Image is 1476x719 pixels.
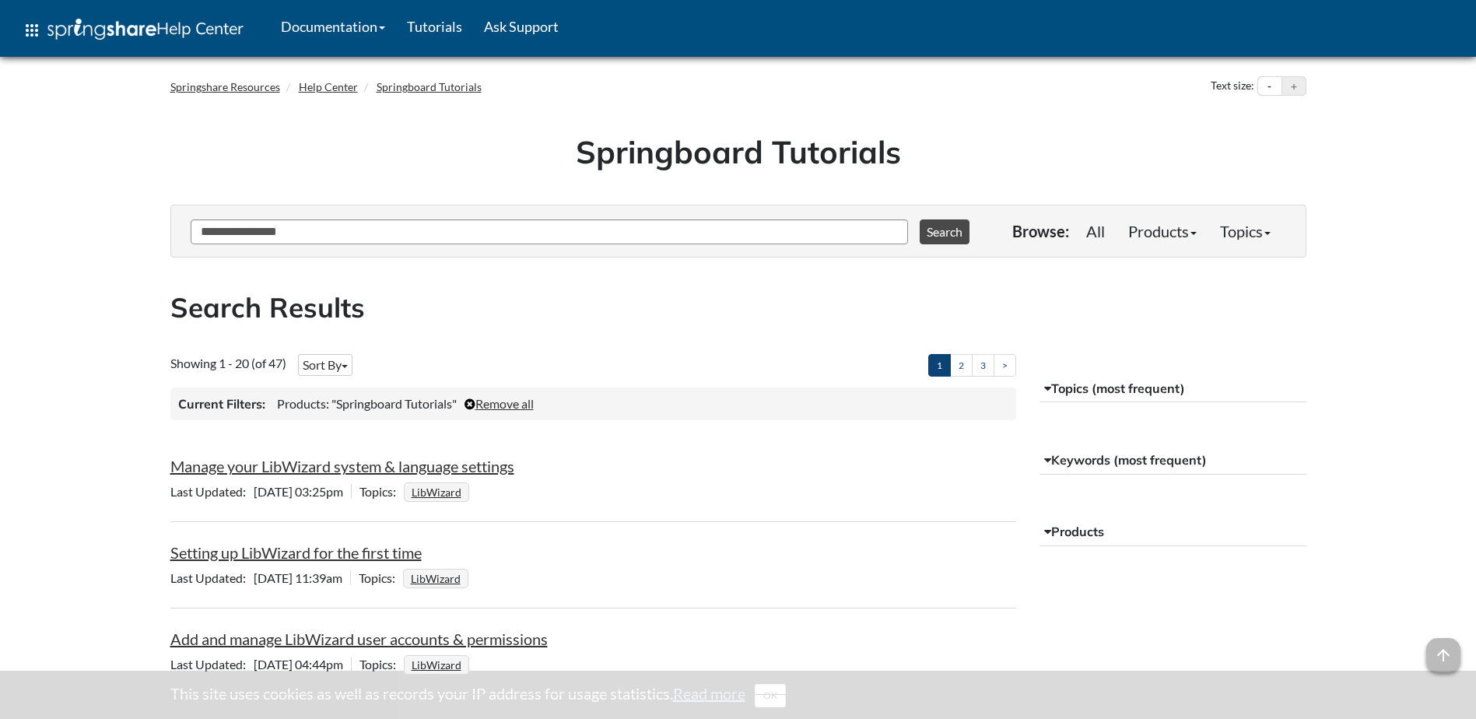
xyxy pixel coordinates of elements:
[408,567,463,590] a: LibWizard
[377,80,482,93] a: Springboard Tutorials
[298,354,352,376] button: Sort By
[47,19,156,40] img: Springshare
[170,657,254,672] span: Last Updated
[170,289,1306,327] h2: Search Results
[396,7,473,46] a: Tutorials
[1040,447,1306,475] button: Keywords (most frequent)
[170,356,286,370] span: Showing 1 - 20 (of 47)
[170,657,351,672] span: [DATE] 04:44pm
[331,396,457,411] span: "Springboard Tutorials"
[1282,77,1306,96] button: Increase text size
[928,354,1016,377] ul: Pagination of search results
[170,484,351,499] span: [DATE] 03:25pm
[1040,518,1306,546] button: Products
[170,570,350,585] span: [DATE] 11:39am
[170,570,254,585] span: Last Updated
[1426,638,1460,672] span: arrow_upward
[972,354,994,377] a: 3
[409,654,464,676] a: LibWizard
[409,481,464,503] a: LibWizard
[950,354,973,377] a: 2
[1208,76,1257,96] div: Text size:
[404,657,473,672] ul: Topics
[359,484,404,499] span: Topics
[170,630,548,648] a: Add and manage LibWizard user accounts & permissions
[170,543,422,562] a: Setting up LibWizard for the first time
[1117,216,1208,247] a: Products
[156,18,244,38] span: Help Center
[928,354,951,377] a: 1
[1426,640,1460,658] a: arrow_upward
[182,130,1295,174] h1: Springboard Tutorials
[277,396,329,411] span: Products:
[155,682,1322,707] div: This site uses cookies as well as records your IP address for usage statistics.
[920,219,969,244] button: Search
[403,570,472,585] ul: Topics
[1258,77,1281,96] button: Decrease text size
[170,457,514,475] a: Manage your LibWizard system & language settings
[1012,220,1069,242] p: Browse:
[994,354,1016,377] a: >
[178,395,265,412] h3: Current Filters
[1208,216,1282,247] a: Topics
[404,484,473,499] ul: Topics
[23,21,41,40] span: apps
[1040,375,1306,403] button: Topics (most frequent)
[465,396,534,411] a: Remove all
[473,7,570,46] a: Ask Support
[1075,216,1117,247] a: All
[359,657,404,672] span: Topics
[359,570,403,585] span: Topics
[170,80,280,93] a: Springshare Resources
[12,7,254,54] a: apps Help Center
[270,7,396,46] a: Documentation
[299,80,358,93] a: Help Center
[170,484,254,499] span: Last Updated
